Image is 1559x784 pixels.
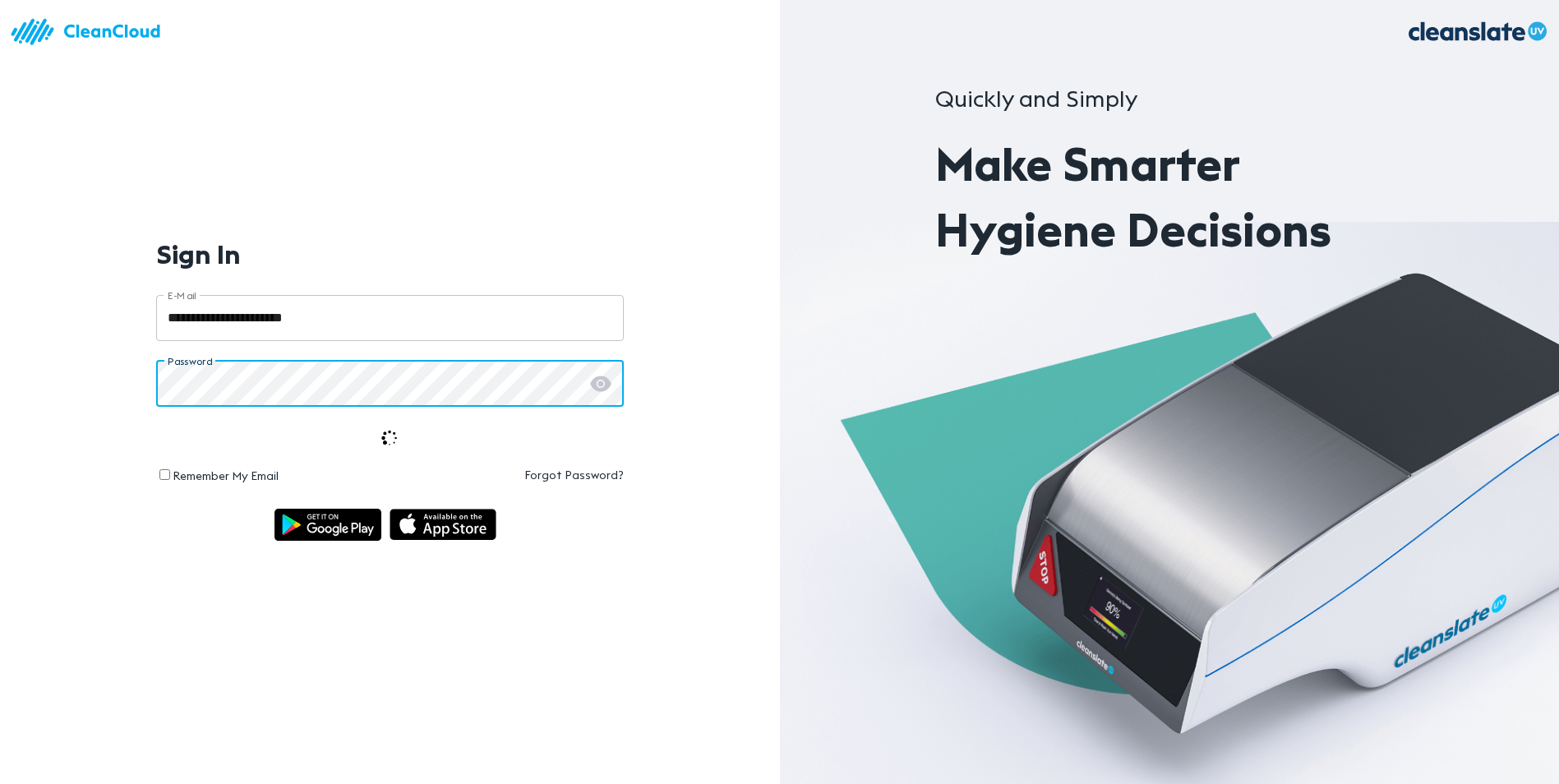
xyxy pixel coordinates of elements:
[935,84,1137,113] span: Quickly and Simply
[156,239,241,270] h1: Sign In
[390,467,624,483] a: Forgot Password?
[173,468,279,483] label: Remember My Email
[381,430,398,446] img: Mt0CFNmK6lgsYvxomtBOjvS4MCBZJDOsBAOHHOFDp0oNDkQC0M7yEHKBNgNpIH01Ugmn9CiFBHOAQ+EeCACe63RX8JGgGCfPJ...
[935,131,1403,263] p: Make Smarter Hygiene Decisions
[1395,8,1559,55] img: logo_.070fea6c.svg
[274,509,381,541] img: img_android.ce55d1a6.svg
[390,509,496,541] img: img_appstore.1cb18997.svg
[8,8,173,55] img: logo.83bc1f05.svg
